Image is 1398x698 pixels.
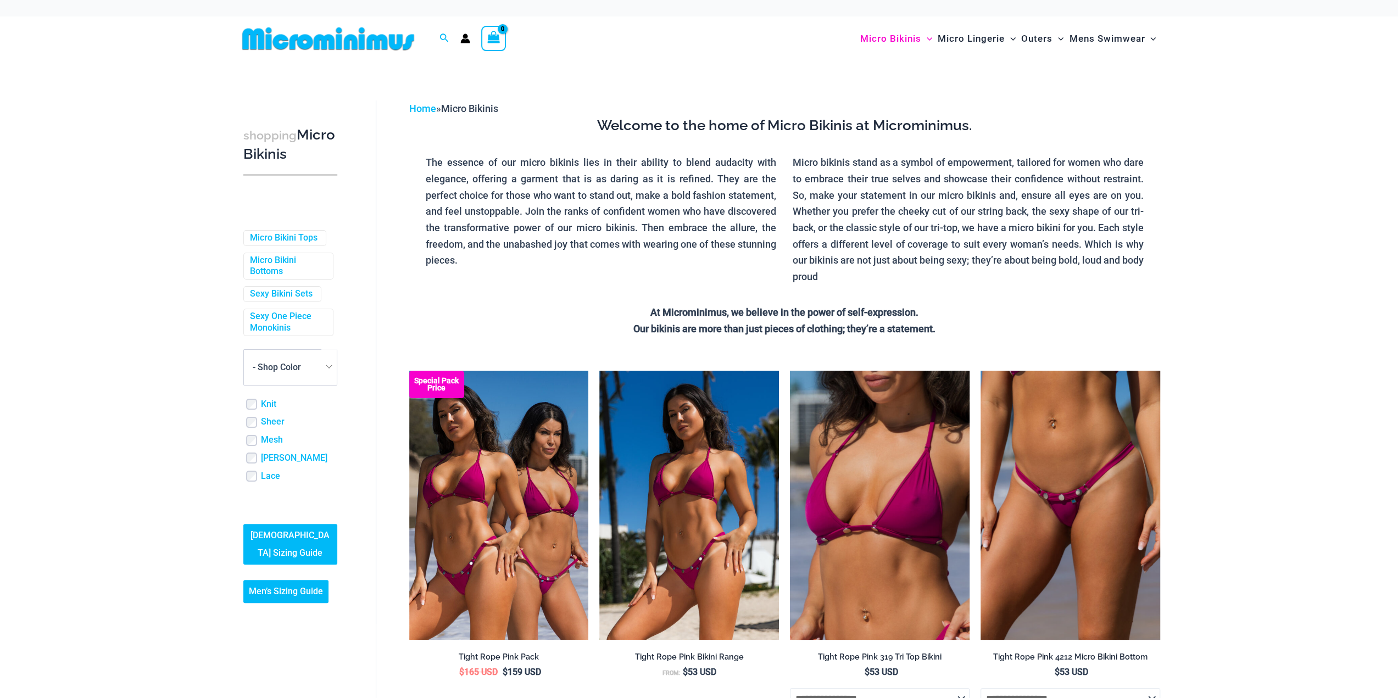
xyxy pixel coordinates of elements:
[409,371,589,640] a: Collection Pack F Collection Pack B (3)Collection Pack B (3)
[261,416,285,428] a: Sheer
[1069,25,1145,53] span: Mens Swimwear
[481,26,506,51] a: View Shopping Cart, empty
[938,25,1005,53] span: Micro Lingerie
[599,652,779,662] h2: Tight Rope Pink Bikini Range
[1066,22,1158,55] a: Mens SwimwearMenu ToggleMenu Toggle
[981,371,1160,640] a: Tight Rope Pink 319 4212 Micro 01Tight Rope Pink 319 4212 Micro 02Tight Rope Pink 319 4212 Micro 02
[1018,22,1066,55] a: OutersMenu ToggleMenu Toggle
[261,399,276,410] a: Knit
[981,371,1160,640] img: Tight Rope Pink 319 4212 Micro 01
[409,652,589,666] a: Tight Rope Pink Pack
[599,371,779,640] img: Tight Rope Pink 319 Top 4228 Thong 05
[409,652,589,662] h2: Tight Rope Pink Pack
[261,453,327,464] a: [PERSON_NAME]
[409,103,498,114] span: »
[503,667,541,677] bdi: 159 USD
[250,232,318,244] a: Micro Bikini Tops
[409,371,589,640] img: Collection Pack F
[633,323,935,334] strong: Our bikinis are more than just pieces of clothing; they’re a statement.
[662,669,680,677] span: From:
[409,377,464,392] b: Special Pack Price
[250,311,325,334] a: Sexy One Piece Monokinis
[1055,667,1060,677] span: $
[857,22,935,55] a: Micro BikinisMenu ToggleMenu Toggle
[1052,25,1063,53] span: Menu Toggle
[599,371,779,640] a: Tight Rope Pink 319 Top 4228 Thong 05Tight Rope Pink 319 Top 4228 Thong 06Tight Rope Pink 319 Top...
[261,434,283,446] a: Mesh
[790,652,970,666] a: Tight Rope Pink 319 Tri Top Bikini
[1055,667,1088,677] bdi: 53 USD
[790,371,970,640] a: Tight Rope Pink 319 Top 01Tight Rope Pink 319 Top 4228 Thong 06Tight Rope Pink 319 Top 4228 Thong 06
[426,154,777,269] p: The essence of our micro bikinis lies in their ability to blend audacity with elegance, offering ...
[243,129,297,142] span: shopping
[1005,25,1016,53] span: Menu Toggle
[250,288,313,300] a: Sexy Bikini Sets
[439,32,449,46] a: Search icon link
[793,154,1144,285] p: Micro bikinis stand as a symbol of empowerment, tailored for women who dare to embrace their true...
[417,116,1152,135] h3: Welcome to the home of Micro Bikinis at Microminimus.
[459,667,498,677] bdi: 165 USD
[864,667,898,677] bdi: 53 USD
[503,667,508,677] span: $
[981,652,1160,662] h2: Tight Rope Pink 4212 Micro Bikini Bottom
[921,25,932,53] span: Menu Toggle
[790,371,970,640] img: Tight Rope Pink 319 Top 01
[599,652,779,666] a: Tight Rope Pink Bikini Range
[261,471,280,482] a: Lace
[683,667,716,677] bdi: 53 USD
[935,22,1018,55] a: Micro LingerieMenu ToggleMenu Toggle
[243,349,337,386] span: - Shop Color
[856,20,1161,57] nav: Site Navigation
[238,26,419,51] img: MM SHOP LOGO FLAT
[981,652,1160,666] a: Tight Rope Pink 4212 Micro Bikini Bottom
[1021,25,1052,53] span: Outers
[244,350,337,385] span: - Shop Color
[253,362,301,372] span: - Shop Color
[409,103,436,114] a: Home
[459,667,464,677] span: $
[460,33,470,43] a: Account icon link
[1145,25,1156,53] span: Menu Toggle
[860,25,921,53] span: Micro Bikinis
[250,255,325,278] a: Micro Bikini Bottoms
[441,103,498,114] span: Micro Bikinis
[243,126,337,164] h3: Micro Bikinis
[243,580,328,603] a: Men’s Sizing Guide
[243,524,337,565] a: [DEMOGRAPHIC_DATA] Sizing Guide
[650,306,918,318] strong: At Microminimus, we believe in the power of self-expression.
[864,667,869,677] span: $
[790,652,970,662] h2: Tight Rope Pink 319 Tri Top Bikini
[683,667,688,677] span: $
